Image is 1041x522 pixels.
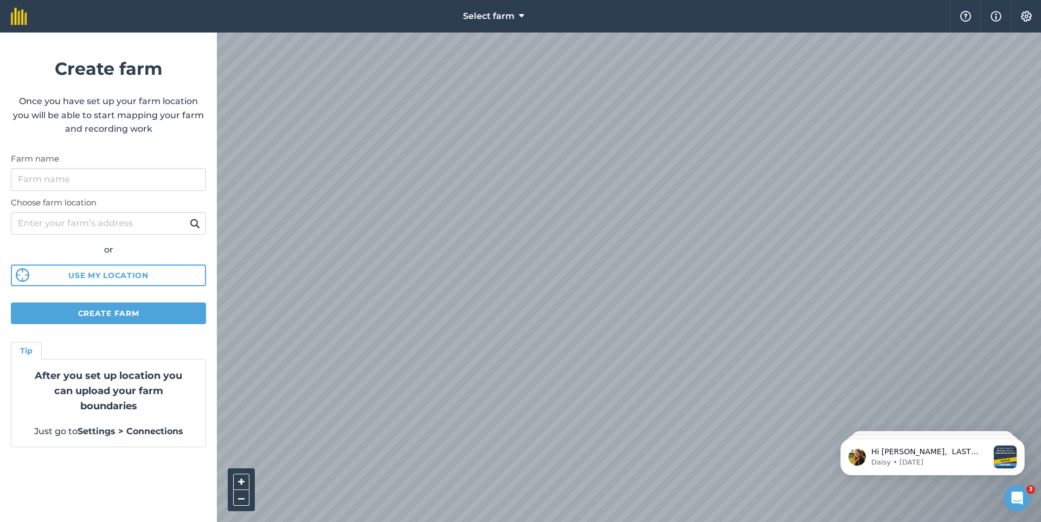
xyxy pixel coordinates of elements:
div: or [11,243,206,257]
iframe: Intercom notifications message [824,417,1041,493]
input: Enter your farm’s address [11,212,206,235]
span: 3 [1026,485,1035,494]
button: Use my location [11,265,206,286]
button: Create farm [11,302,206,324]
button: + [233,474,249,490]
input: Farm name [11,168,206,191]
img: svg+xml;base64,PHN2ZyB4bWxucz0iaHR0cDovL3d3dy53My5vcmcvMjAwMC9zdmciIHdpZHRoPSIxOSIgaGVpZ2h0PSIyNC... [190,217,200,230]
img: svg%3e [16,268,29,282]
img: A question mark icon [959,11,972,22]
p: Just go to [24,424,192,439]
h1: Create farm [11,55,206,82]
iframe: Intercom live chat [1004,485,1030,511]
img: fieldmargin Logo [11,8,27,25]
label: Choose farm location [11,196,206,209]
h4: Tip [20,345,33,357]
img: svg+xml;base64,PHN2ZyB4bWxucz0iaHR0cDovL3d3dy53My5vcmcvMjAwMC9zdmciIHdpZHRoPSIxNyIgaGVpZ2h0PSIxNy... [991,10,1001,23]
label: Farm name [11,152,206,165]
span: Select farm [463,10,515,23]
p: Once you have set up your farm location you will be able to start mapping your farm and recording... [11,94,206,136]
button: – [233,490,249,506]
img: A cog icon [1020,11,1033,22]
strong: Settings > Connections [78,426,183,436]
strong: After you set up location you can upload your farm boundaries [35,370,182,412]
